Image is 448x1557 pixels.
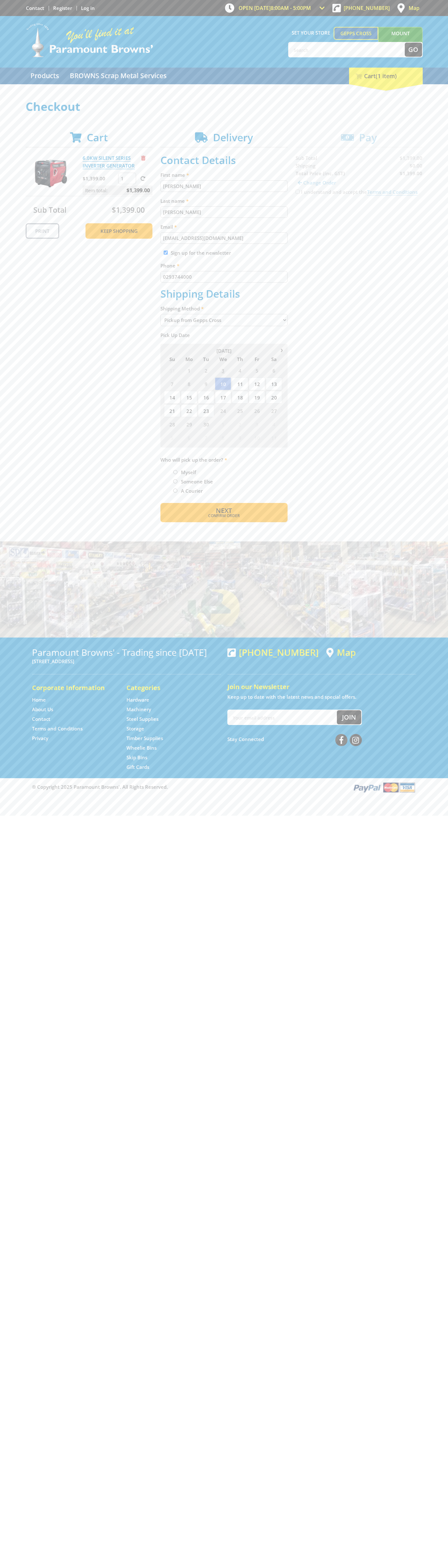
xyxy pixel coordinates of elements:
a: Go to the Machinery page [126,706,151,713]
span: 9 [232,431,248,444]
input: Please select who will pick up the order. [173,489,177,493]
label: A Courier [179,485,205,496]
a: Mount [PERSON_NAME] [378,27,423,51]
h2: Shipping Details [160,288,288,300]
span: 4 [232,364,248,377]
span: We [215,355,231,363]
label: Pick Up Date [160,331,288,339]
button: Next Confirm order [160,503,288,522]
a: Go to the Timber Supplies page [126,735,163,742]
div: [PHONE_NUMBER] [227,647,319,657]
span: 8:00am - 5:00pm [271,4,311,12]
label: First name [160,171,288,179]
span: 21 [164,404,180,417]
a: Go to the registration page [53,5,72,11]
span: 17 [215,391,231,404]
span: 11 [232,377,248,390]
a: Go to the Storage page [126,725,144,732]
span: Su [164,355,180,363]
span: Next [216,506,232,515]
input: Please select who will pick up the order. [173,470,177,474]
span: 18 [232,391,248,404]
a: Go to the Contact page [26,5,44,11]
span: $1,399.00 [112,205,145,215]
span: Delivery [213,130,253,144]
span: Confirm order [174,514,274,518]
input: Please enter your last name. [160,206,288,218]
input: Please select who will pick up the order. [173,479,177,483]
span: Tu [198,355,214,363]
span: 8 [181,377,197,390]
input: Your email address [228,710,337,724]
a: Go to the Privacy page [32,735,48,742]
span: 2 [198,364,214,377]
span: 20 [266,391,282,404]
span: 11 [266,431,282,444]
label: Email [160,223,288,231]
a: Log in [81,5,95,11]
span: 1 [215,418,231,431]
a: Go to the Steel Supplies page [126,716,159,722]
label: Last name [160,197,288,205]
span: 29 [181,418,197,431]
h1: Checkout [26,100,423,113]
span: 10 [249,431,265,444]
span: 5 [164,431,180,444]
span: 6 [181,431,197,444]
p: Keep up to date with the latest news and special offers. [227,693,416,701]
a: Go to the Wheelie Bins page [126,745,157,751]
span: $1,399.00 [126,185,150,195]
span: 8 [215,431,231,444]
a: Keep Shopping [86,223,152,239]
span: 31 [164,364,180,377]
label: Shipping Method [160,305,288,312]
span: 6 [266,364,282,377]
span: 10 [215,377,231,390]
h3: Paramount Browns' - Trading since [DATE] [32,647,221,657]
a: Go to the Hardware page [126,696,149,703]
span: 30 [198,418,214,431]
a: Go to the Gift Cards page [126,764,149,770]
span: 3 [215,364,231,377]
span: 24 [215,404,231,417]
span: 9 [198,377,214,390]
input: Please enter your first name. [160,180,288,192]
span: 27 [266,404,282,417]
h5: Join our Newsletter [227,682,416,691]
img: Paramount Browns' [26,22,154,58]
a: Go to the BROWNS Scrap Metal Services page [65,68,171,84]
a: Go to the Contact page [32,716,50,722]
span: 7 [198,431,214,444]
span: 22 [181,404,197,417]
img: 6.0KW SILENT SERIES INVERTER GENERATOR [32,154,70,193]
input: Please enter your telephone number. [160,271,288,283]
div: Stay Connected [227,731,362,747]
span: (1 item) [376,72,397,80]
h5: Corporate Information [32,683,114,692]
a: Go to the About Us page [32,706,53,713]
label: Sign up for the newsletter [171,250,231,256]
img: PayPal, Mastercard, Visa accepted [352,781,416,793]
span: Set your store [288,27,334,38]
input: Please enter your email address. [160,232,288,244]
span: Cart [87,130,108,144]
span: Th [232,355,248,363]
label: Phone [160,262,288,269]
a: Go to the Products page [26,68,64,84]
span: Mo [181,355,197,363]
input: Search [289,43,405,57]
span: 14 [164,391,180,404]
span: 13 [266,377,282,390]
span: 12 [249,377,265,390]
div: ® Copyright 2025 Paramount Browns'. All Rights Reserved. [26,781,423,793]
div: Cart [349,68,423,84]
span: Sub Total [33,205,66,215]
p: [STREET_ADDRESS] [32,657,221,665]
span: 26 [249,404,265,417]
a: Go to the Terms and Conditions page [32,725,83,732]
span: 25 [232,404,248,417]
span: Fr [249,355,265,363]
span: [DATE] [216,348,232,354]
a: Remove from cart [141,155,145,161]
h5: Categories [126,683,208,692]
